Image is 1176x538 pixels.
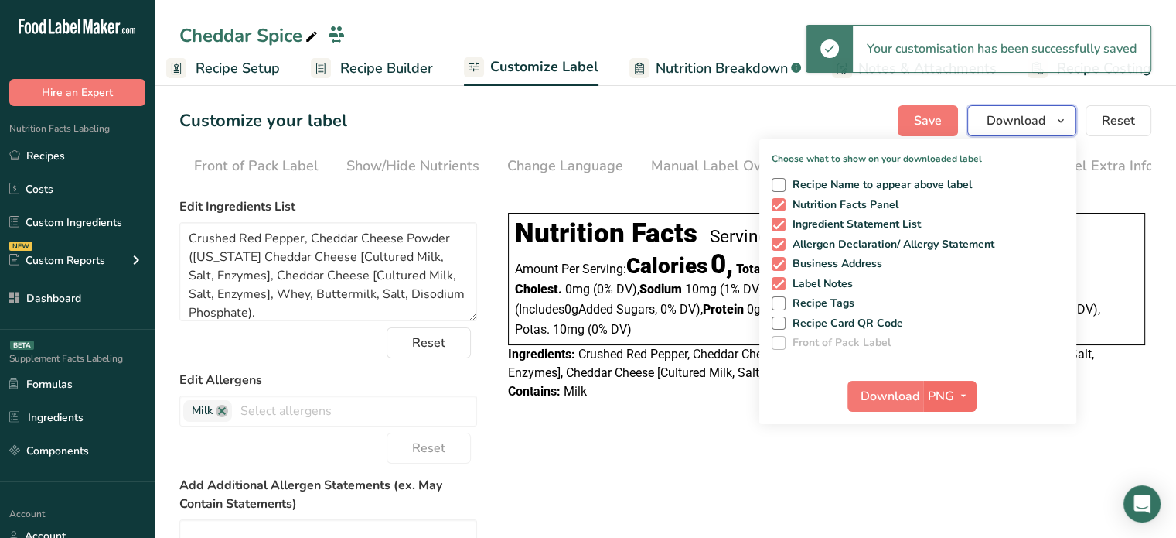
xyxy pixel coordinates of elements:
[1123,485,1161,523] div: Open Intercom Messenger
[626,253,707,279] span: Calories
[660,302,703,317] span: ‏0% DV)
[651,156,799,176] div: Manual Label Override
[967,105,1076,136] button: Download
[703,302,744,317] span: Protein
[564,384,587,399] span: Milk
[515,218,697,249] div: Nutrition Facts
[588,322,632,337] span: ‏(0% DV)
[914,111,942,130] span: Save
[736,262,786,276] span: Total Fat
[515,302,657,317] span: Includes Added Sugars
[490,57,598,77] span: Customize Label
[747,302,761,317] span: 0g
[340,58,433,79] span: Recipe Builder
[179,476,477,513] label: Add Additional Allergen Statements (ex. May Contain Statements)
[928,387,954,406] span: PNG
[847,381,923,412] button: Download
[507,156,623,176] div: Change Language
[508,347,575,362] span: Ingredients:
[179,22,321,50] div: Cheddar Spice
[412,439,445,457] span: Reset
[656,58,788,79] span: Nutrition Breakdown
[786,218,922,231] span: Ingredient Statement List
[179,197,477,216] label: Edit Ingredients List
[311,51,433,86] a: Recipe Builder
[387,433,471,464] button: Reset
[508,347,1094,380] span: Crushed Red Pepper, Cheddar Cheese Powder ([US_STATE] Cheddar Cheese [Cultured Milk, Salt, Enzyme...
[10,341,34,350] div: BETA
[923,381,977,412] button: PNG
[786,277,854,291] span: Label Notes
[987,111,1045,130] span: Download
[553,322,585,337] span: 10mg
[898,105,958,136] button: Save
[9,242,32,251] div: NEW
[1054,302,1100,317] span: ‏(0% DV)
[637,282,639,296] span: ,
[710,226,810,247] div: Servings: 84,
[759,139,1076,166] p: Choose what to show on your downloaded label
[464,50,598,87] a: Customize Label
[1098,302,1100,317] span: ,
[179,108,347,134] h1: Customize your label
[412,334,445,352] span: Reset
[786,257,883,271] span: Business Address
[593,282,639,296] span: ‏(0% DV)
[179,371,477,389] label: Edit Allergens
[1102,111,1135,130] span: Reset
[515,322,550,337] span: Potas.
[853,26,1150,72] div: Your customisation has been successfully saved
[786,336,891,350] span: Front of Pack Label
[786,178,973,192] span: Recipe Name to appear above label
[700,302,703,317] span: ,
[515,282,562,296] span: Cholest.
[508,384,561,399] span: Contains:
[166,51,280,86] a: Recipe Setup
[9,252,105,269] div: Custom Reports
[639,282,682,296] span: Sodium
[515,302,519,317] span: (
[711,248,733,280] span: 0,
[346,156,479,176] div: Show/Hide Nutrients
[564,302,578,317] span: 0g
[655,302,657,317] span: ,
[194,156,319,176] div: Front of Pack Label
[786,238,995,252] span: Allergen Declaration/ Allergy Statement
[9,79,145,106] button: Hire an Expert
[861,387,919,406] span: Download
[1051,156,1154,176] div: Label Extra Info
[720,282,766,296] span: ‏(1% DV)
[685,282,717,296] span: 10mg
[192,403,213,420] span: Milk
[786,317,904,331] span: Recipe Card QR Code
[196,58,280,79] span: Recipe Setup
[786,198,899,212] span: Nutrition Facts Panel
[515,256,733,278] div: Amount Per Serving:
[565,282,590,296] span: 0mg
[1086,105,1151,136] button: Reset
[387,327,471,358] button: Reset
[232,399,476,423] input: Select allergens
[786,296,855,310] span: Recipe Tags
[629,51,801,86] a: Nutrition Breakdown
